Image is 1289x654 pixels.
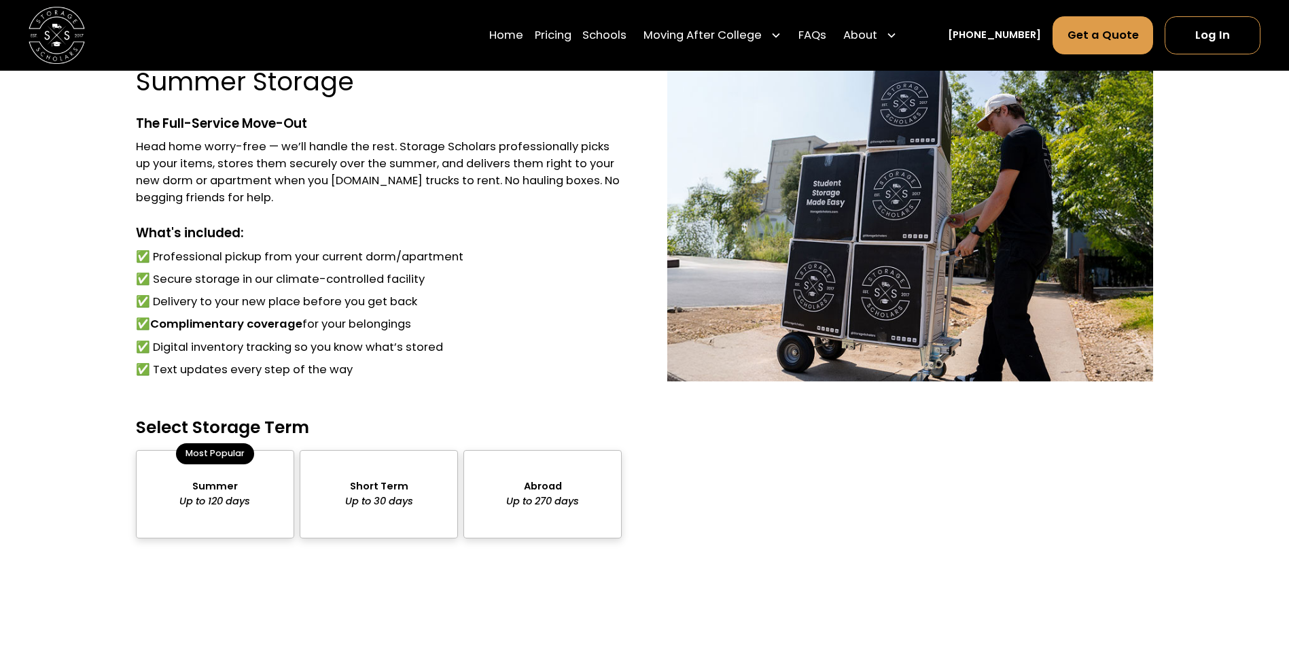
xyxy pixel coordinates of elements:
li: ✅ for your belongings [136,316,622,333]
img: Storage Scholars main logo [29,7,85,63]
div: Most Popular [176,443,254,464]
a: Home [489,16,523,55]
div: What's included: [136,224,622,243]
li: ✅ Text updates every step of the way [136,362,622,379]
a: Pricing [535,16,571,55]
div: The Full-Service Move-Out [136,114,622,133]
div: Moving After College [643,27,762,44]
h4: Select Storage Term [136,417,622,438]
li: ✅ Professional pickup from your current dorm/apartment [136,249,622,266]
a: Get a Quote [1053,16,1154,54]
img: Storage Scholar [667,67,1153,381]
li: ✅ Delivery to your new place before you get back [136,294,622,311]
h3: Summer Storage [136,67,354,97]
div: Head home worry-free — we’ll handle the rest. Storage Scholars professionally picks up your items... [136,139,622,207]
div: Moving After College [638,16,788,55]
a: [PHONE_NUMBER] [948,28,1041,43]
div: About [843,27,877,44]
a: home [29,7,85,63]
a: Schools [582,16,626,55]
li: ✅ Secure storage in our climate-controlled facility [136,271,622,288]
strong: Complimentary coverage [150,316,302,332]
li: ✅ Digital inventory tracking so you know what’s stored [136,339,622,356]
a: Log In [1165,16,1260,54]
div: About [838,16,903,55]
a: FAQs [798,16,826,55]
